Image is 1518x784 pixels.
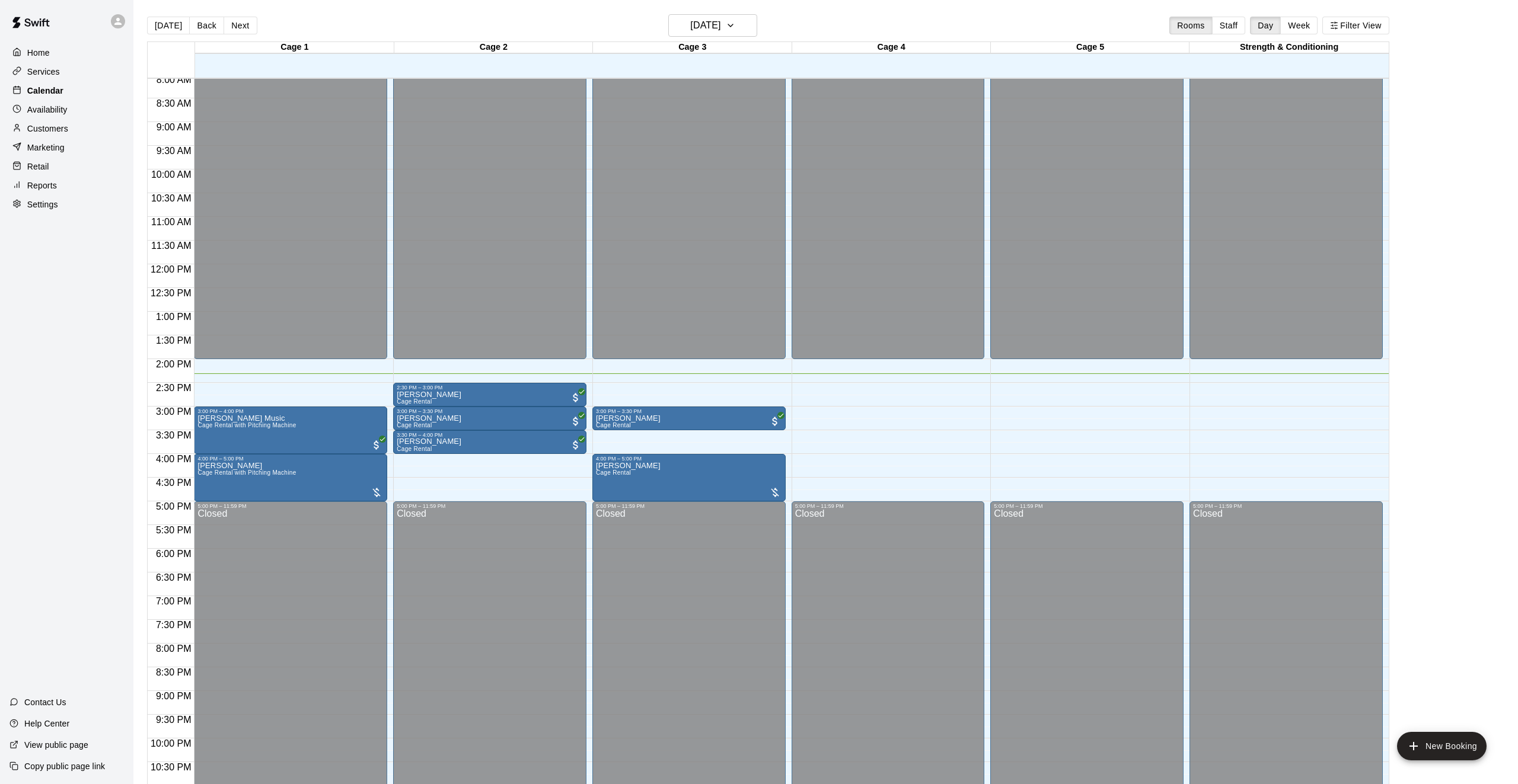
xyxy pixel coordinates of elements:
div: 3:00 PM – 3:30 PM [596,408,782,414]
button: Filter View [1322,17,1389,34]
p: Retail [27,161,49,172]
div: 3:00 PM – 3:30 PM [397,408,583,414]
div: Cage 3 [593,42,792,53]
a: Home [9,44,124,62]
span: 11:30 AM [148,241,194,251]
p: View public page [24,739,88,751]
p: Availability [27,104,68,116]
div: 3:00 PM – 3:30 PM: Whitney Delgado [393,407,586,430]
a: Marketing [9,139,124,156]
span: 4:00 PM [153,454,194,464]
p: Contact Us [24,696,66,708]
span: 5:00 PM [153,501,194,511]
h6: [DATE] [690,17,720,34]
span: 2:00 PM [153,359,194,369]
span: 9:30 AM [154,146,194,156]
button: Back [189,17,224,34]
div: 5:00 PM – 11:59 PM [994,503,1180,509]
div: 3:30 PM – 4:00 PM: Matthew Wattenberger [393,430,586,454]
span: 1:30 PM [153,335,194,345]
div: 3:00 PM – 4:00 PM [197,408,384,414]
p: Services [27,66,60,78]
p: Reports [27,180,57,191]
div: 2:30 PM – 3:00 PM: Whitney Delgado [393,383,586,407]
span: Cage Rental with Pitching Machine [197,422,296,428]
button: Week [1280,17,1318,34]
div: 3:00 PM – 4:00 PM: Sean Music [194,407,387,454]
span: 10:00 PM [148,738,194,748]
span: 6:30 PM [153,572,194,583]
span: 10:00 AM [148,169,194,180]
button: Staff [1212,17,1246,34]
div: 4:00 PM – 5:00 PM: Henry Nichols [194,454,387,501]
div: 5:00 PM – 11:59 PM [197,503,384,509]
span: 9:30 PM [153,715,194,725]
span: Cage Rental [596,469,631,476]
span: 6:00 PM [153,549,194,559]
span: 9:00 PM [153,691,194,701]
p: Settings [27,199,58,210]
div: Cage 1 [195,42,394,53]
div: Cage 5 [991,42,1189,53]
span: 7:00 PM [153,596,194,606]
p: Marketing [27,142,65,153]
div: 5:00 PM – 11:59 PM [397,503,583,509]
span: All customers have paid [371,439,382,451]
a: Calendar [9,82,124,100]
span: Cage Rental [596,422,631,428]
a: Retail [9,158,124,175]
span: Cage Rental [397,398,432,405]
a: Services [9,63,124,81]
span: Cage Rental [397,422,432,428]
div: 3:00 PM – 3:30 PM: Matthew Wattenberger [592,407,786,430]
span: 12:00 PM [148,264,194,274]
div: Strength & Conditioning [1189,42,1388,53]
a: Availability [9,101,124,119]
p: Customers [27,123,68,135]
div: 3:30 PM – 4:00 PM [397,432,583,438]
span: 7:30 PM [153,620,194,630]
span: 8:00 AM [154,75,194,85]
span: 4:30 PM [153,478,194,488]
span: 8:30 PM [153,667,194,677]
div: 4:00 PM – 5:00 PM [596,456,782,462]
div: 5:00 PM – 11:59 PM [1193,503,1379,509]
button: Rooms [1169,17,1212,34]
span: All customers have paid [769,415,781,427]
span: 5:30 PM [153,525,194,535]
span: 9:00 AM [154,122,194,132]
span: 8:00 PM [153,644,194,654]
a: Customers [9,120,124,137]
button: Day [1250,17,1281,34]
a: Settings [9,196,124,213]
span: Cage Rental with Pitching Machine [197,469,296,476]
span: 2:30 PM [153,383,194,393]
div: 5:00 PM – 11:59 PM [795,503,981,509]
div: 4:00 PM – 5:00 PM [197,456,384,462]
div: 5:00 PM – 11:59 PM [596,503,782,509]
button: add [1397,732,1487,760]
span: 3:00 PM [153,407,194,417]
p: Calendar [27,85,63,97]
button: Next [224,17,257,34]
div: 2:30 PM – 3:00 PM [397,385,583,391]
p: Copy public page link [24,760,105,772]
span: 8:30 AM [154,98,194,108]
span: All customers have paid [570,439,582,451]
span: 12:30 PM [148,288,194,298]
span: All customers have paid [570,392,582,404]
span: 3:30 PM [153,430,194,440]
span: 11:00 AM [148,217,194,227]
span: All customers have paid [570,415,582,427]
p: Help Center [24,718,69,729]
a: Reports [9,177,124,194]
span: Cage Rental [397,446,432,452]
div: 4:00 PM – 5:00 PM: Henry Nichols [592,454,786,501]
